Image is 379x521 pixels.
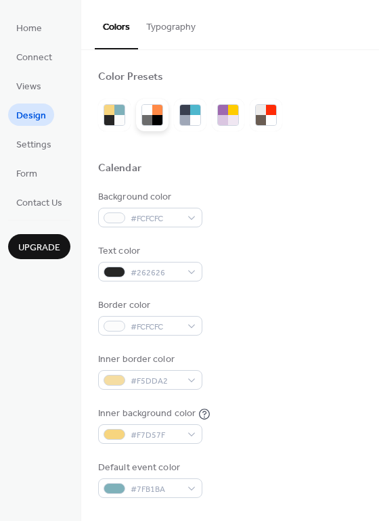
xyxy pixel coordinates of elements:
[16,51,52,65] span: Connect
[98,407,196,421] div: Inner background color
[98,162,141,176] div: Calendar
[98,70,163,85] div: Color Presets
[131,482,181,497] span: #7FB1BA
[16,109,46,123] span: Design
[18,241,60,255] span: Upgrade
[98,190,200,204] div: Background color
[98,244,200,258] div: Text color
[131,266,181,280] span: #262626
[8,16,50,39] a: Home
[8,162,45,184] a: Form
[131,212,181,226] span: #FCFCFC
[16,196,62,210] span: Contact Us
[98,461,200,475] div: Default event color
[8,104,54,126] a: Design
[8,45,60,68] a: Connect
[16,80,41,94] span: Views
[8,234,70,259] button: Upgrade
[131,320,181,334] span: #FCFCFC
[8,74,49,97] a: Views
[8,133,60,155] a: Settings
[16,167,37,181] span: Form
[8,191,70,213] a: Contact Us
[98,298,200,313] div: Border color
[98,353,200,367] div: Inner border color
[131,374,181,388] span: #F5DDA2
[16,138,51,152] span: Settings
[131,428,181,443] span: #F7D57F
[16,22,42,36] span: Home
